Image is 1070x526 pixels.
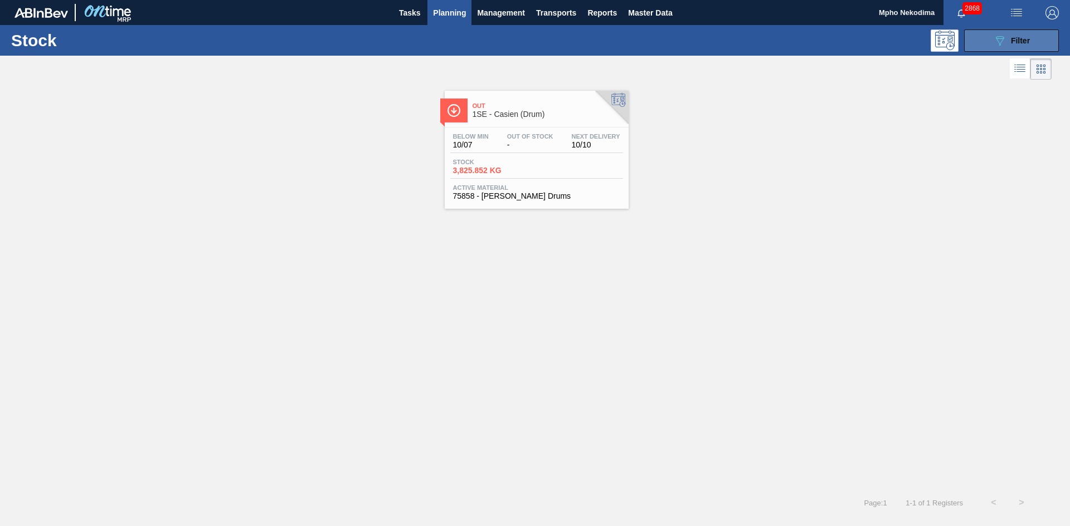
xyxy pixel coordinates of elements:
[473,102,623,109] span: Out
[473,110,623,119] span: 1SE - Casien (Drum)
[980,489,1008,517] button: <
[477,6,525,19] span: Management
[1030,58,1052,80] div: Card Vision
[1008,489,1035,517] button: >
[453,184,620,191] span: Active Material
[1045,6,1059,19] img: Logout
[453,159,531,165] span: Stock
[436,82,634,209] a: ÍconeOut1SE - Casien (Drum)Below Min10/07Out Of Stock-Next Delivery10/10Stock3,825.852 KGActive M...
[447,104,461,117] img: Ícone
[962,2,982,14] span: 2868
[453,166,531,175] span: 3,825.852 KG
[433,6,466,19] span: Planning
[1010,58,1030,80] div: List Vision
[931,30,959,52] div: Programming: no user selected
[864,499,887,507] span: Page : 1
[507,141,553,149] span: -
[453,192,620,200] span: 75858 - Glue Casien Drums
[587,6,617,19] span: Reports
[453,141,489,149] span: 10/07
[572,133,620,140] span: Next Delivery
[536,6,576,19] span: Transports
[1010,6,1023,19] img: userActions
[943,5,979,21] button: Notifications
[11,34,178,47] h1: Stock
[572,141,620,149] span: 10/10
[14,8,68,18] img: TNhmsLtSVTkK8tSr43FrP2fwEKptu5GPRR3wAAAABJRU5ErkJggg==
[453,133,489,140] span: Below Min
[904,499,963,507] span: 1 - 1 of 1 Registers
[507,133,553,140] span: Out Of Stock
[628,6,672,19] span: Master Data
[397,6,422,19] span: Tasks
[964,30,1059,52] button: Filter
[1011,36,1030,45] span: Filter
